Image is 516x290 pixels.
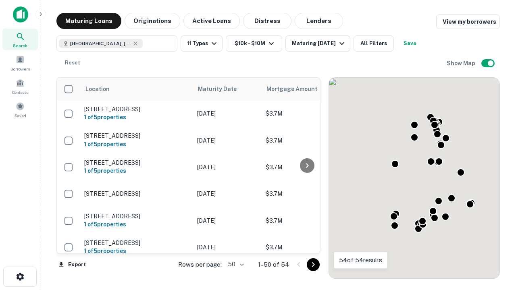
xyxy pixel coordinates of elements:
[10,66,30,72] span: Borrowers
[84,166,189,175] h6: 1 of 5 properties
[84,113,189,122] h6: 1 of 5 properties
[84,140,189,149] h6: 1 of 5 properties
[266,163,346,172] p: $3.7M
[266,216,346,225] p: $3.7M
[285,35,350,52] button: Maturing [DATE]
[397,35,423,52] button: Save your search to get updates of matches that match your search criteria.
[197,189,258,198] p: [DATE]
[13,6,28,23] img: capitalize-icon.png
[2,52,38,74] a: Borrowers
[266,243,346,252] p: $3.7M
[13,42,27,49] span: Search
[15,112,26,119] span: Saved
[84,106,189,113] p: [STREET_ADDRESS]
[226,35,282,52] button: $10k - $10M
[2,99,38,120] a: Saved
[84,190,189,197] p: [STREET_ADDRESS]
[243,13,291,29] button: Distress
[84,220,189,229] h6: 1 of 5 properties
[84,132,189,139] p: [STREET_ADDRESS]
[80,78,193,100] th: Location
[178,260,222,269] p: Rows per page:
[84,239,189,246] p: [STREET_ADDRESS]
[2,29,38,50] a: Search
[70,40,131,47] span: [GEOGRAPHIC_DATA], [GEOGRAPHIC_DATA]
[307,258,320,271] button: Go to next page
[183,13,240,29] button: Active Loans
[2,75,38,97] a: Contacts
[266,189,346,198] p: $3.7M
[56,259,88,271] button: Export
[225,259,245,270] div: 50
[84,159,189,166] p: [STREET_ADDRESS]
[266,136,346,145] p: $3.7M
[354,35,394,52] button: All Filters
[295,13,343,29] button: Lenders
[60,55,85,71] button: Reset
[193,78,262,100] th: Maturity Date
[197,243,258,252] p: [DATE]
[181,35,223,52] button: 11 Types
[258,260,289,269] p: 1–50 of 54
[197,216,258,225] p: [DATE]
[125,13,180,29] button: Originations
[197,109,258,118] p: [DATE]
[339,255,382,265] p: 54 of 54 results
[329,78,499,278] div: 0 0
[84,213,189,220] p: [STREET_ADDRESS]
[197,163,258,172] p: [DATE]
[266,84,328,94] span: Mortgage Amount
[12,89,28,95] span: Contacts
[198,84,247,94] span: Maturity Date
[476,200,516,238] iframe: Chat Widget
[436,14,500,29] a: View my borrowers
[447,59,476,68] h6: Show Map
[262,78,350,100] th: Mortgage Amount
[84,246,189,255] h6: 1 of 5 properties
[56,13,121,29] button: Maturing Loans
[85,84,110,94] span: Location
[197,136,258,145] p: [DATE]
[292,39,347,48] div: Maturing [DATE]
[266,109,346,118] p: $3.7M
